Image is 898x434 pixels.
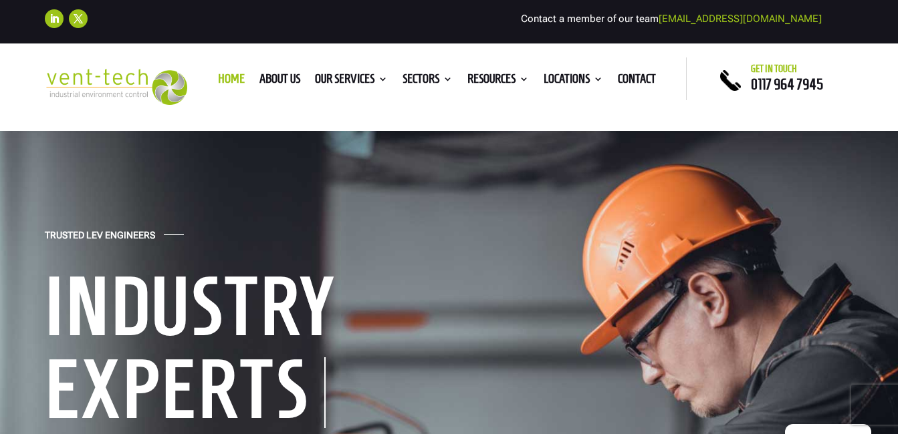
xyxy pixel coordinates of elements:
[69,9,88,28] a: Follow on X
[618,74,656,89] a: Contact
[45,9,64,28] a: Follow on LinkedIn
[467,74,529,89] a: Resources
[751,63,797,74] span: Get in touch
[521,13,822,25] span: Contact a member of our team
[218,74,245,89] a: Home
[45,264,459,355] h1: Industry
[259,74,300,89] a: About us
[403,74,453,89] a: Sectors
[315,74,388,89] a: Our Services
[544,74,603,89] a: Locations
[45,69,187,105] img: 2023-09-27T08_35_16.549ZVENT-TECH---Clear-background
[659,13,822,25] a: [EMAIL_ADDRESS][DOMAIN_NAME]
[45,230,155,248] h4: Trusted LEV Engineers
[45,357,326,428] h1: Experts
[751,76,823,92] a: 0117 964 7945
